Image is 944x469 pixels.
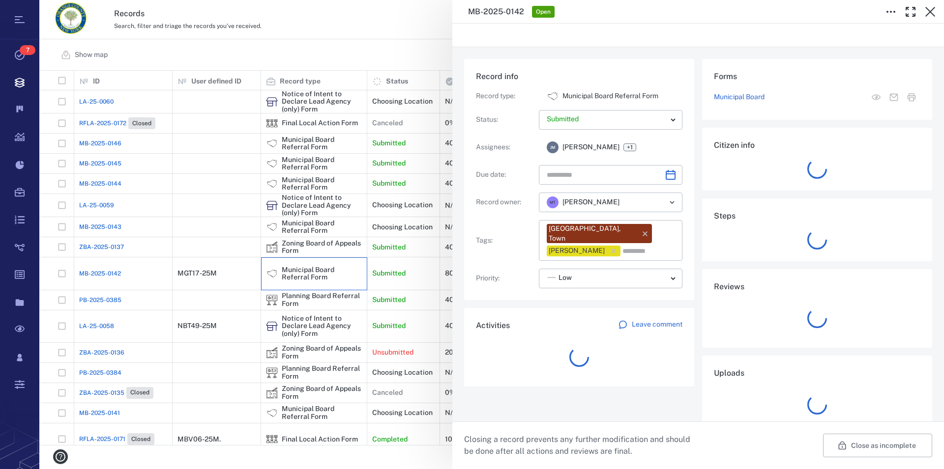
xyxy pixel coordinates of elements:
[464,308,694,394] div: ActivitiesLeave comment
[476,115,535,125] p: Status :
[881,2,901,22] button: Toggle to Edit Boxes
[476,170,535,180] p: Due date :
[464,59,694,308] div: Record infoRecord type:icon Municipal Board Referral FormMunicipal Board Referral FormStatus:Assi...
[562,142,619,152] span: [PERSON_NAME]
[714,367,920,379] h6: Uploads
[534,8,553,16] span: Open
[562,91,658,101] p: Municipal Board Referral Form
[562,197,619,207] span: [PERSON_NAME]
[547,90,559,102] div: Municipal Board Referral Form
[476,91,535,101] p: Record type :
[618,320,682,331] a: Leave comment
[547,196,559,208] div: M T
[476,142,535,152] p: Assignees :
[867,88,885,106] button: View form in the step
[476,320,510,331] h6: Activities
[632,320,682,330] p: Leave comment
[547,141,559,153] div: J M
[464,434,698,457] p: Closing a record prevents any further modification and should be done after all actions and revie...
[714,139,920,151] h6: Citizen info
[559,273,572,283] span: Low
[476,197,535,207] p: Record owner :
[547,90,559,102] img: icon Municipal Board Referral Form
[901,2,920,22] button: Toggle Fullscreen
[823,434,932,457] button: Close as incomplete
[714,281,920,293] h6: Reviews
[714,92,765,102] a: Municipal Board
[476,71,682,83] h6: Record info
[702,128,932,198] div: Citizen info
[549,224,636,243] div: [GEOGRAPHIC_DATA], Town
[702,269,932,356] div: Reviews
[714,210,920,222] h6: Steps
[549,246,605,256] div: [PERSON_NAME]
[468,6,524,18] h3: MB-2025-0142
[476,274,535,283] p: Priority :
[547,114,667,124] p: Submitted
[665,195,679,209] button: Open
[476,236,535,246] p: Tags :
[885,88,903,106] button: Mail form
[702,356,932,442] div: Uploads
[661,165,680,185] button: Choose date
[625,143,635,152] span: +1
[903,88,920,106] button: Print form
[702,198,932,269] div: Steps
[623,143,636,151] span: +1
[22,7,41,16] span: Help
[702,59,932,128] div: FormsMunicipal BoardView form in the stepMail formPrint form
[714,71,920,83] h6: Forms
[920,2,940,22] button: Close
[20,45,35,55] span: 7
